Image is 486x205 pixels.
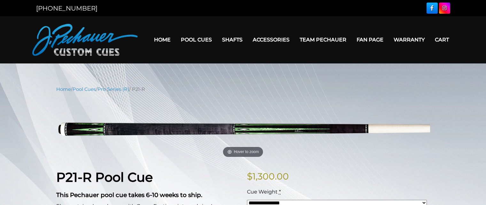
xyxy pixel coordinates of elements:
[248,32,295,48] a: Accessories
[295,32,351,48] a: Team Pechauer
[56,86,430,93] nav: Breadcrumb
[32,24,138,56] img: Pechauer Custom Cues
[247,171,289,182] bdi: 1,300.00
[56,169,153,185] strong: P21-R Pool Cue
[247,171,252,182] span: $
[73,86,96,92] a: Pool Cues
[430,32,454,48] a: Cart
[149,32,176,48] a: Home
[176,32,217,48] a: Pool Cues
[36,4,97,12] a: [PHONE_NUMBER]
[247,189,278,195] span: Cue Weight
[56,191,202,199] strong: This Pechauer pool cue takes 6-10 weeks to ship.
[279,189,281,195] abbr: required
[56,98,430,160] img: P21-R.png
[217,32,248,48] a: Shafts
[56,98,430,160] a: Hover to zoom
[56,86,71,92] a: Home
[351,32,389,48] a: Fan Page
[389,32,430,48] a: Warranty
[97,86,129,92] a: Pro Series (R)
